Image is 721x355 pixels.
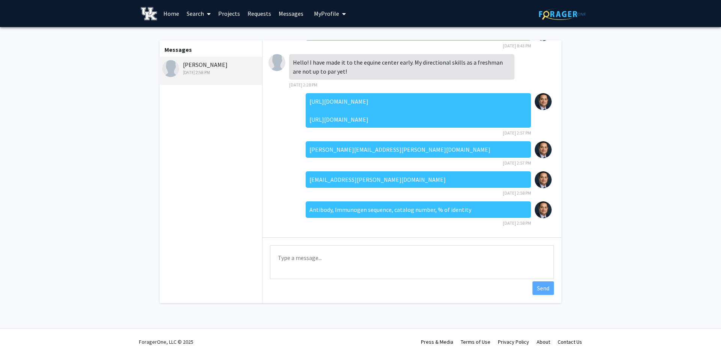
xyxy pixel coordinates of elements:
a: Contact Us [558,338,582,345]
img: Hossam El-Sheikh Ali [535,141,552,158]
textarea: Message [270,245,554,279]
img: University of Kentucky Logo [141,7,157,20]
a: Projects [214,0,244,27]
b: Messages [164,46,192,53]
span: [DATE] 8:43 PM [503,43,531,48]
iframe: Chat [6,321,32,349]
a: Requests [244,0,275,27]
div: ForagerOne, LLC © 2025 [139,329,193,355]
img: ForagerOne Logo [539,8,586,20]
div: Antibody, Immunogen sequence, catalog number, % of identity [306,201,531,218]
a: Home [160,0,183,27]
span: [DATE] 2:58 PM [503,190,531,196]
img: Avery Swift [162,60,179,77]
img: Avery Swift [268,54,285,71]
div: [PERSON_NAME] [162,60,260,76]
span: [DATE] 2:57 PM [503,160,531,166]
button: Send [532,281,554,295]
span: [DATE] 2:28 PM [289,82,317,88]
div: [EMAIL_ADDRESS][PERSON_NAME][DOMAIN_NAME] [306,171,531,188]
div: [URL][DOMAIN_NAME] [URL][DOMAIN_NAME] [306,93,531,128]
div: [DATE] 2:58 PM [162,69,260,76]
a: Terms of Use [461,338,490,345]
a: About [537,338,550,345]
div: [PERSON_NAME][EMAIL_ADDRESS][PERSON_NAME][DOMAIN_NAME] [306,141,531,158]
a: Search [183,0,214,27]
img: Hossam El-Sheikh Ali [535,201,552,218]
span: My Profile [314,10,339,17]
img: Hossam El-Sheikh Ali [535,171,552,188]
a: Privacy Policy [498,338,529,345]
img: Hossam El-Sheikh Ali [535,93,552,110]
a: Messages [275,0,307,27]
a: Press & Media [421,338,453,345]
span: [DATE] 2:58 PM [503,220,531,226]
div: Hello! I have made it to the equine center early. My directional skills as a freshman are not up ... [289,54,514,80]
span: [DATE] 2:57 PM [503,130,531,136]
